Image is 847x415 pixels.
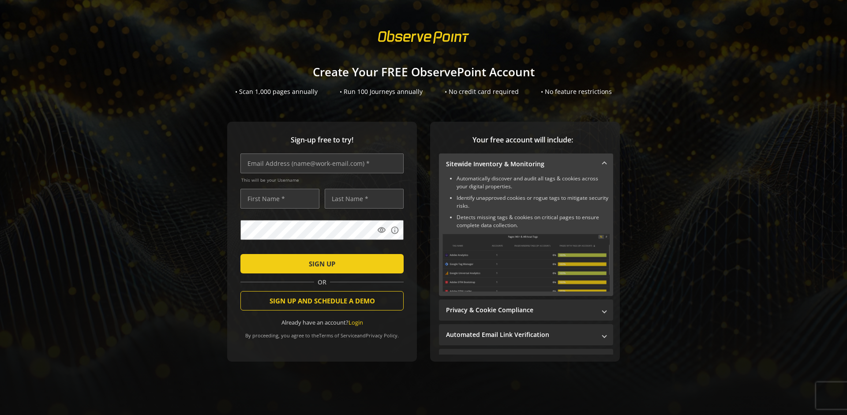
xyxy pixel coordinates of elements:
[235,87,318,96] div: • Scan 1,000 pages annually
[240,318,404,327] div: Already have an account?
[366,332,397,339] a: Privacy Policy
[446,160,596,168] mat-panel-title: Sitewide Inventory & Monitoring
[457,175,610,191] li: Automatically discover and audit all tags & cookies across your digital properties.
[240,135,404,145] span: Sign-up free to try!
[240,153,404,173] input: Email Address (name@work-email.com) *
[442,234,610,292] img: Sitewide Inventory & Monitoring
[439,153,613,175] mat-expansion-panel-header: Sitewide Inventory & Monitoring
[325,189,404,209] input: Last Name *
[457,213,610,229] li: Detects missing tags & cookies on critical pages to ensure complete data collection.
[314,278,330,287] span: OR
[240,291,404,310] button: SIGN UP AND SCHEDULE A DEMO
[319,332,357,339] a: Terms of Service
[457,194,610,210] li: Identify unapproved cookies or rogue tags to mitigate security risks.
[390,226,399,235] mat-icon: info
[349,318,363,326] a: Login
[541,87,612,96] div: • No feature restrictions
[270,293,375,309] span: SIGN UP AND SCHEDULE A DEMO
[439,175,613,296] div: Sitewide Inventory & Monitoring
[240,254,404,273] button: SIGN UP
[439,135,607,145] span: Your free account will include:
[439,299,613,321] mat-expansion-panel-header: Privacy & Cookie Compliance
[445,87,519,96] div: • No credit card required
[309,256,335,272] span: SIGN UP
[446,330,596,339] mat-panel-title: Automated Email Link Verification
[240,326,404,339] div: By proceeding, you agree to the and .
[446,306,596,314] mat-panel-title: Privacy & Cookie Compliance
[377,226,386,235] mat-icon: visibility
[241,177,404,183] span: This will be your Username
[439,324,613,345] mat-expansion-panel-header: Automated Email Link Verification
[340,87,423,96] div: • Run 100 Journeys annually
[439,349,613,370] mat-expansion-panel-header: Performance Monitoring with Web Vitals
[240,189,319,209] input: First Name *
